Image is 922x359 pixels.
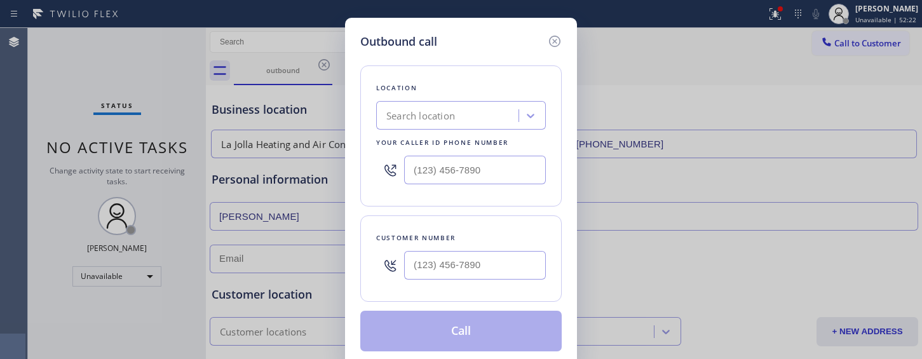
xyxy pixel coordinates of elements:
[376,136,546,149] div: Your caller id phone number
[376,81,546,95] div: Location
[404,156,546,184] input: (123) 456-7890
[404,251,546,280] input: (123) 456-7890
[360,311,562,351] button: Call
[376,231,546,245] div: Customer number
[360,33,437,50] h5: Outbound call
[386,109,455,123] div: Search location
